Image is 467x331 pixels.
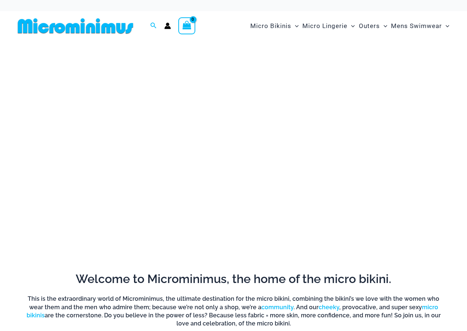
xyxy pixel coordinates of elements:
img: MM SHOP LOGO FLAT [15,18,136,34]
h6: This is the extraordinary world of Microminimus, the ultimate destination for the micro bikini, c... [20,295,447,328]
span: Menu Toggle [291,17,299,35]
a: View Shopping Cart, empty [178,17,195,34]
a: Mens SwimwearMenu ToggleMenu Toggle [389,15,451,37]
span: Outers [359,17,380,35]
a: Micro BikinisMenu ToggleMenu Toggle [248,15,301,37]
span: Mens Swimwear [391,17,442,35]
a: cheeky [319,304,339,311]
nav: Site Navigation [247,14,452,38]
span: Menu Toggle [347,17,355,35]
span: Micro Lingerie [302,17,347,35]
a: Micro LingerieMenu ToggleMenu Toggle [301,15,357,37]
a: Search icon link [150,21,157,31]
h2: Welcome to Microminimus, the home of the micro bikini. [20,271,447,287]
a: community [261,304,293,311]
a: OutersMenu ToggleMenu Toggle [357,15,389,37]
a: micro bikinis [27,304,438,319]
span: Menu Toggle [442,17,449,35]
a: Account icon link [164,23,171,29]
span: Micro Bikinis [250,17,291,35]
span: Menu Toggle [380,17,387,35]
